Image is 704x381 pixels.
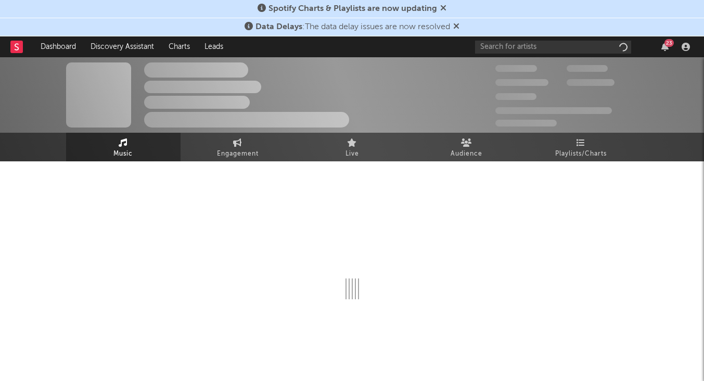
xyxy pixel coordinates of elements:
[255,23,450,31] span: : The data delay issues are now resolved
[567,79,615,86] span: 1,000,000
[409,133,524,161] a: Audience
[83,36,161,57] a: Discovery Assistant
[268,5,437,13] span: Spotify Charts & Playlists are now updating
[33,36,83,57] a: Dashboard
[453,23,459,31] span: Dismiss
[495,93,536,100] span: 100,000
[255,23,302,31] span: Data Delays
[113,148,133,160] span: Music
[345,148,359,160] span: Live
[197,36,231,57] a: Leads
[217,148,259,160] span: Engagement
[66,133,181,161] a: Music
[440,5,446,13] span: Dismiss
[495,107,612,114] span: 50,000,000 Monthly Listeners
[495,65,537,72] span: 300,000
[475,41,631,54] input: Search for artists
[295,133,409,161] a: Live
[524,133,638,161] a: Playlists/Charts
[451,148,482,160] span: Audience
[664,39,674,47] div: 23
[661,43,669,51] button: 23
[555,148,607,160] span: Playlists/Charts
[495,120,557,126] span: Jump Score: 85.0
[567,65,608,72] span: 100,000
[495,79,548,86] span: 50,000,000
[181,133,295,161] a: Engagement
[161,36,197,57] a: Charts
